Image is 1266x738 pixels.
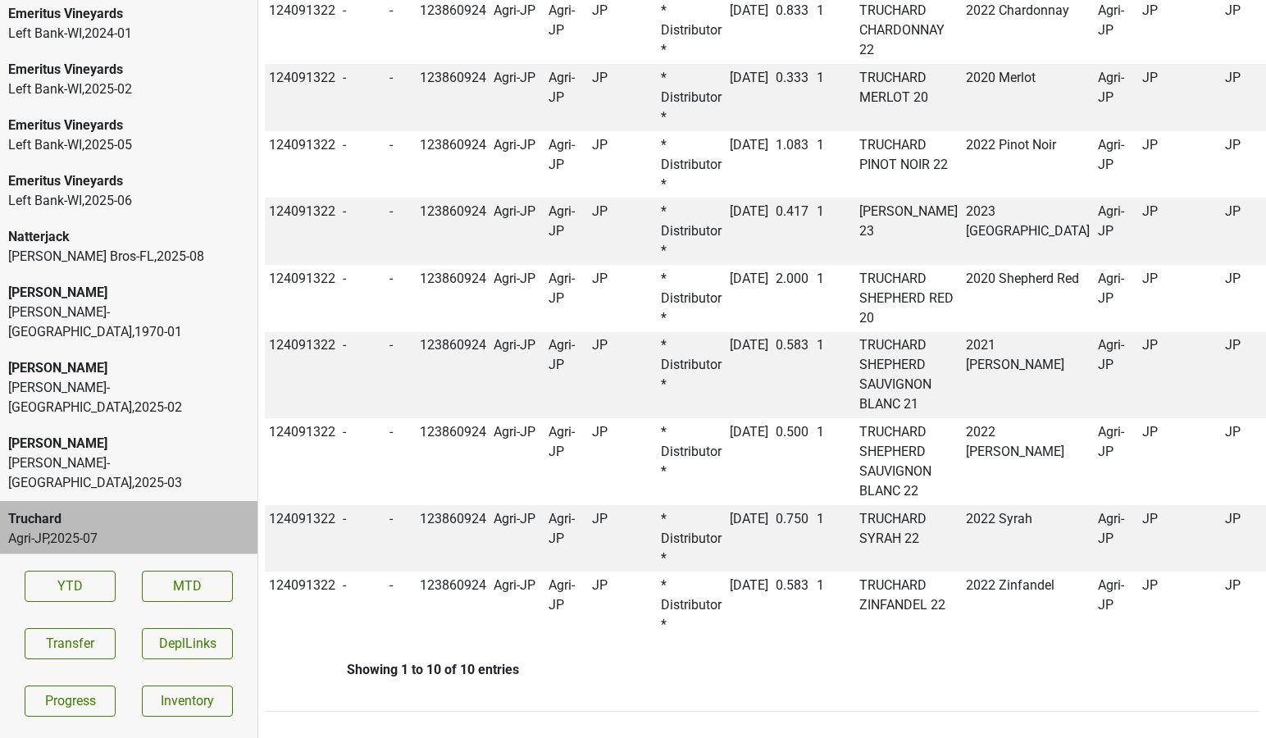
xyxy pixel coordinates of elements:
[1094,64,1139,131] td: Agri-JP
[1094,265,1139,332] td: Agri-JP
[490,418,544,505] td: Agri-JP
[856,131,963,198] td: TRUCHARD PINOT NOIR 22
[265,64,339,131] td: 124091322
[1094,505,1139,572] td: Agri-JP
[1094,572,1139,639] td: Agri-JP
[416,64,490,131] td: 123860924
[416,505,490,572] td: 123860924
[490,265,544,332] td: Agri-JP
[8,116,249,135] div: Emeritus Vineyards
[339,332,386,419] td: -
[490,64,544,131] td: Agri-JP
[962,198,1094,265] td: 2023 [GEOGRAPHIC_DATA]
[657,265,726,332] td: * Distributor *
[726,198,772,265] td: [DATE]
[813,198,856,265] td: 1
[339,505,386,572] td: -
[25,571,116,602] a: YTD
[265,662,519,677] div: Showing 1 to 10 of 10 entries
[962,265,1094,332] td: 2020 Shepherd Red
[962,418,1094,505] td: 2022 [PERSON_NAME]
[962,131,1094,198] td: 2022 Pinot Noir
[339,572,386,639] td: -
[385,265,416,332] td: -
[265,332,339,419] td: 124091322
[490,505,544,572] td: Agri-JP
[142,686,233,717] a: Inventory
[490,198,544,265] td: Agri-JP
[385,131,416,198] td: -
[726,572,772,639] td: [DATE]
[856,505,963,572] td: TRUCHARD SYRAH 22
[772,505,813,572] td: 0.750
[265,572,339,639] td: 124091322
[544,131,589,198] td: Agri-JP
[8,4,249,24] div: Emeritus Vineyards
[385,332,416,419] td: -
[726,332,772,419] td: [DATE]
[772,64,813,131] td: 0.333
[657,572,726,639] td: * Distributor *
[416,332,490,419] td: 123860924
[589,418,658,505] td: JP
[265,505,339,572] td: 124091322
[726,505,772,572] td: [DATE]
[339,265,386,332] td: -
[490,572,544,639] td: Agri-JP
[1138,265,1221,332] td: JP
[589,265,658,332] td: JP
[657,332,726,419] td: * Distributor *
[490,332,544,419] td: Agri-JP
[962,64,1094,131] td: 2020 Merlot
[813,418,856,505] td: 1
[544,505,589,572] td: Agri-JP
[657,131,726,198] td: * Distributor *
[416,198,490,265] td: 123860924
[8,434,249,453] div: [PERSON_NAME]
[8,24,249,43] div: Left Bank-WI , 2024 - 01
[339,418,386,505] td: -
[385,64,416,131] td: -
[544,198,589,265] td: Agri-JP
[1138,198,1221,265] td: JP
[772,332,813,419] td: 0.583
[544,418,589,505] td: Agri-JP
[856,265,963,332] td: TRUCHARD SHEPHERD RED 20
[962,572,1094,639] td: 2022 Zinfandel
[416,572,490,639] td: 123860924
[1138,418,1221,505] td: JP
[8,358,249,378] div: [PERSON_NAME]
[856,332,963,419] td: TRUCHARD SHEPHERD SAUVIGNON BLANC 21
[142,571,233,602] a: MTD
[8,529,249,549] div: Agri-JP , 2025 - 07
[813,332,856,419] td: 1
[265,131,339,198] td: 124091322
[8,80,249,99] div: Left Bank-WI , 2025 - 02
[8,135,249,155] div: Left Bank-WI , 2025 - 05
[339,198,386,265] td: -
[657,505,726,572] td: * Distributor *
[8,191,249,211] div: Left Bank-WI , 2025 - 06
[1094,198,1139,265] td: Agri-JP
[856,198,963,265] td: [PERSON_NAME] 23
[962,505,1094,572] td: 2022 Syrah
[490,131,544,198] td: Agri-JP
[8,60,249,80] div: Emeritus Vineyards
[1094,332,1139,419] td: Agri-JP
[726,418,772,505] td: [DATE]
[1094,418,1139,505] td: Agri-JP
[8,171,249,191] div: Emeritus Vineyards
[856,418,963,505] td: TRUCHARD SHEPHERD SAUVIGNON BLANC 22
[416,131,490,198] td: 123860924
[25,628,116,659] button: Transfer
[339,131,386,198] td: -
[772,265,813,332] td: 2.000
[385,572,416,639] td: -
[544,572,589,639] td: Agri-JP
[265,198,339,265] td: 124091322
[385,418,416,505] td: -
[265,418,339,505] td: 124091322
[589,332,658,419] td: JP
[813,131,856,198] td: 1
[142,628,233,659] button: DeplLinks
